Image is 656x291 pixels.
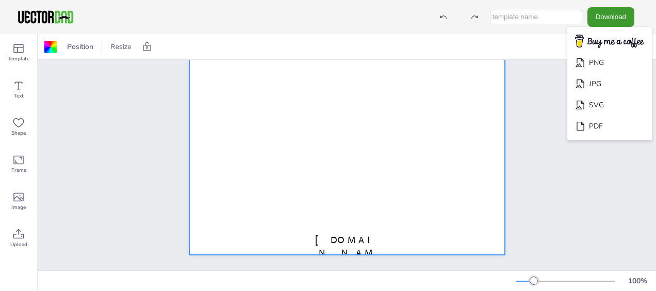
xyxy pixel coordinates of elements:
[11,166,26,174] span: Frame
[587,7,634,26] button: Download
[568,31,651,52] img: buymecoffee.png
[10,240,27,249] span: Upload
[315,234,379,271] span: [DOMAIN_NAME]
[625,276,650,286] div: 100 %
[17,9,75,25] img: VectorDad-1.png
[65,42,95,52] span: Position
[8,55,29,63] span: Template
[567,94,652,116] li: SVG
[106,39,136,55] button: Resize
[11,203,26,212] span: Image
[567,116,652,137] li: PDF
[490,10,582,24] input: template name
[567,27,652,141] ul: Download
[11,129,26,137] span: Shape
[14,92,24,100] span: Text
[567,73,652,94] li: JPG
[567,52,652,73] li: PNG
